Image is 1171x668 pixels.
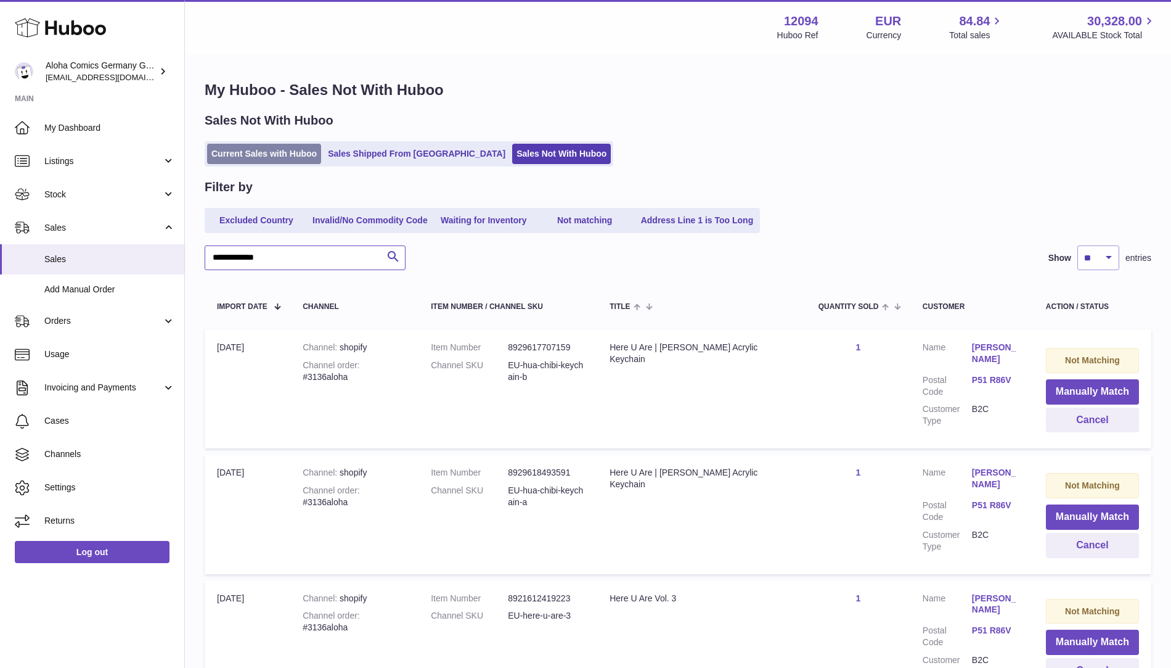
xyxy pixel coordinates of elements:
strong: Channel order [303,611,360,621]
a: 1 [855,468,860,477]
span: Add Manual Order [44,284,175,295]
h2: Sales Not With Huboo [205,112,333,129]
button: Manually Match [1046,505,1139,530]
strong: Channel [303,342,340,352]
dd: EU-hua-chibi-keychain-a [508,485,585,508]
span: [EMAIL_ADDRESS][DOMAIN_NAME] [46,72,181,82]
div: Channel [303,303,406,311]
span: Stock [44,189,162,200]
a: 1 [855,593,860,603]
dt: Postal Code [923,374,972,398]
div: Aloha Comics Germany GmbH [46,60,157,83]
div: Huboo Ref [777,30,818,41]
img: comicsaloha@gmail.com [15,62,33,81]
strong: Channel order [303,360,360,370]
strong: Not Matching [1065,355,1120,365]
dt: Name [923,467,972,493]
h2: Filter by [205,179,253,196]
span: Title [610,303,630,311]
span: Quantity Sold [818,303,879,311]
dt: Postal Code [923,500,972,523]
a: [PERSON_NAME] [972,342,1021,365]
span: Cases [44,415,175,427]
div: Here U Are | [PERSON_NAME] Acrylic Keychain [610,467,794,490]
button: Cancel [1046,533,1139,558]
span: My Dashboard [44,122,175,134]
a: P51 R86V [972,500,1021,511]
strong: Not Matching [1065,606,1120,616]
a: [PERSON_NAME] [972,467,1021,490]
dt: Name [923,342,972,368]
a: Current Sales with Huboo [207,144,321,164]
strong: Channel [303,468,340,477]
button: Manually Match [1046,379,1139,405]
strong: Channel [303,593,340,603]
span: AVAILABLE Stock Total [1052,30,1156,41]
span: Usage [44,348,175,360]
div: #3136aloha [303,485,406,508]
span: 84.84 [959,13,990,30]
a: Address Line 1 is Too Long [637,210,758,231]
dt: Item Number [431,593,508,604]
button: Cancel [1046,408,1139,433]
span: 30,328.00 [1087,13,1142,30]
a: [PERSON_NAME] [972,593,1021,616]
dt: Channel SKU [431,485,508,508]
a: Sales Not With Huboo [512,144,611,164]
span: entries [1125,252,1151,264]
span: Sales [44,222,162,234]
dd: 8929618493591 [508,467,585,479]
div: #3136aloha [303,610,406,633]
a: P51 R86V [972,374,1021,386]
span: Orders [44,315,162,327]
dt: Item Number [431,467,508,479]
div: Item Number / Channel SKU [431,303,585,311]
a: Invalid/No Commodity Code [308,210,432,231]
dd: B2C [972,403,1021,427]
span: Channels [44,448,175,460]
a: 84.84 Total sales [949,13,1004,41]
a: Not matching [536,210,634,231]
strong: Not Matching [1065,480,1120,490]
a: 30,328.00 AVAILABLE Stock Total [1052,13,1156,41]
dd: EU-hua-chibi-keychain-b [508,360,585,383]
strong: 12094 [784,13,818,30]
span: Import date [217,303,267,311]
div: Here U Are | [PERSON_NAME] Acrylic Keychain [610,342,794,365]
span: Sales [44,254,175,265]
a: Sales Shipped From [GEOGRAPHIC_DATA] [324,144,510,164]
span: Settings [44,482,175,493]
dt: Customer Type [923,529,972,553]
h1: My Huboo - Sales Not With Huboo [205,80,1151,100]
dd: 8929617707159 [508,342,585,353]
dd: EU-here-u-are-3 [508,610,585,622]
td: [DATE] [205,455,290,574]
div: Action / Status [1046,303,1139,311]
div: Here U Are Vol. 3 [610,593,794,604]
dd: 8921612419223 [508,593,585,604]
strong: Channel order [303,485,360,495]
span: Total sales [949,30,1004,41]
label: Show [1048,252,1071,264]
a: Log out [15,541,169,563]
td: [DATE] [205,329,290,448]
div: shopify [303,467,406,479]
div: shopify [303,593,406,604]
dt: Channel SKU [431,360,508,383]
a: Excluded Country [207,210,306,231]
dt: Name [923,593,972,619]
a: P51 R86V [972,625,1021,637]
dd: B2C [972,529,1021,553]
div: #3136aloha [303,360,406,383]
span: Returns [44,515,175,527]
div: shopify [303,342,406,353]
div: Currency [867,30,902,41]
span: Invoicing and Payments [44,382,162,394]
div: Customer [923,303,1021,311]
dt: Customer Type [923,403,972,427]
dt: Channel SKU [431,610,508,622]
button: Manually Match [1046,630,1139,655]
dt: Item Number [431,342,508,353]
span: Listings [44,155,162,167]
strong: EUR [875,13,901,30]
